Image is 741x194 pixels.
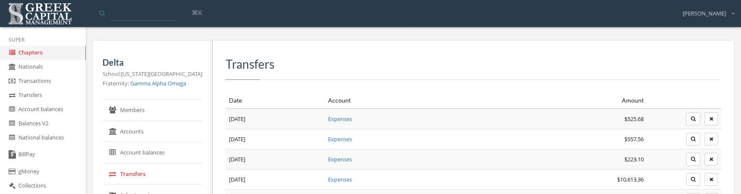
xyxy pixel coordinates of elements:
[328,96,495,105] div: Account
[229,135,245,143] span: [DATE]
[683,9,726,18] span: [PERSON_NAME]
[624,115,644,123] span: $525.68
[229,176,245,183] span: [DATE]
[102,121,202,142] a: Accounts
[624,135,644,143] span: $557.56
[502,96,644,105] div: Amount
[229,155,245,163] span: [DATE]
[102,58,202,67] h5: Delta
[328,176,352,183] a: Expenses
[102,164,202,185] a: Transfers
[328,155,352,163] a: Expenses
[102,142,202,164] a: Account balances
[102,100,202,121] a: Members
[328,135,352,143] a: Expenses
[328,115,352,123] a: Expenses
[192,8,202,17] span: ⌘K
[102,69,202,88] p: School: [US_STATE][GEOGRAPHIC_DATA] Fraternity:
[229,96,321,105] div: Date
[617,176,644,183] span: $10,613.36
[624,155,644,163] span: $223.10
[226,58,721,71] h3: Transfers
[677,3,735,18] div: [PERSON_NAME]
[130,79,186,87] a: Gamma Alpha Omega
[229,115,245,123] span: [DATE]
